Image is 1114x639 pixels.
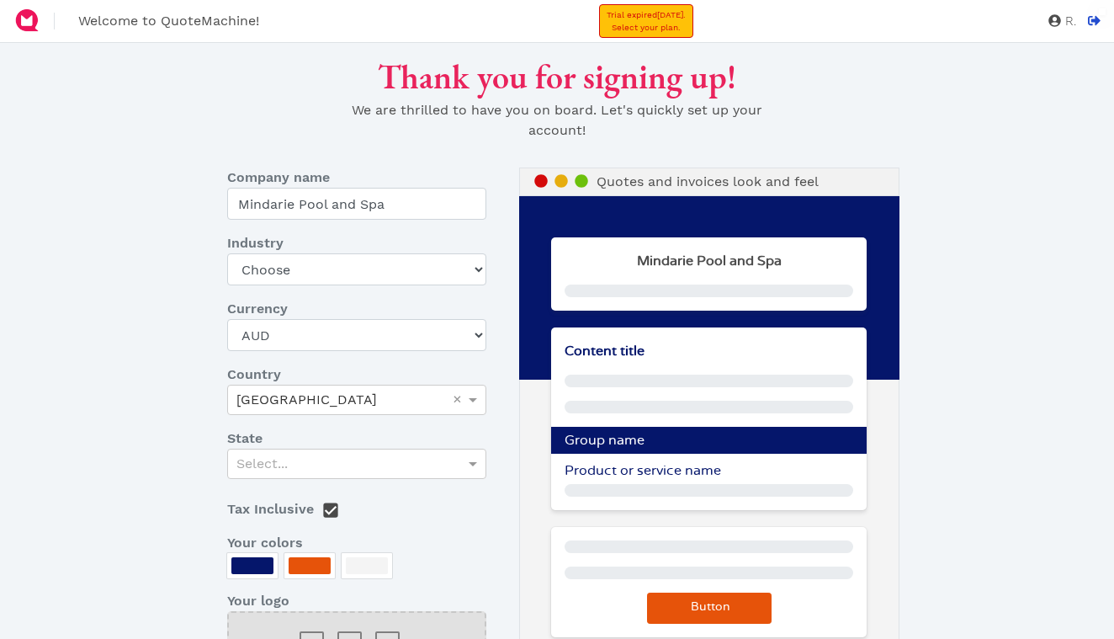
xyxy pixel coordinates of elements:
[78,13,259,29] span: Welcome to QuoteMachine!
[647,593,772,624] button: Button
[637,254,782,268] strong: Mindarie Pool and Spa
[378,55,736,99] span: Thank you for signing up!
[227,429,263,449] span: State
[227,233,284,253] span: Industry
[688,601,730,613] span: Button
[227,591,289,611] span: Your logo
[657,10,683,19] span: [DATE]
[13,7,40,34] img: QuoteM_icon_flat.png
[453,391,462,407] span: ×
[1061,15,1076,28] span: R.
[607,10,686,32] span: Trial expired . Select your plan.
[236,391,377,407] span: [GEOGRAPHIC_DATA]
[519,168,899,196] div: Quotes and invoices look and feel
[450,386,464,414] span: Clear value
[227,365,281,385] span: Country
[565,344,645,358] span: Content title
[227,501,314,517] span: Tax Inclusive
[227,533,303,553] span: Your colors
[565,464,721,477] span: Product or service name
[227,299,288,319] span: Currency
[228,450,485,478] div: Select...
[352,102,762,138] span: We are thrilled to have you on board. Let's quickly set up your account!
[599,4,693,38] a: Trial expired[DATE].Select your plan.
[565,434,645,447] span: Group name
[227,168,330,188] span: Company name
